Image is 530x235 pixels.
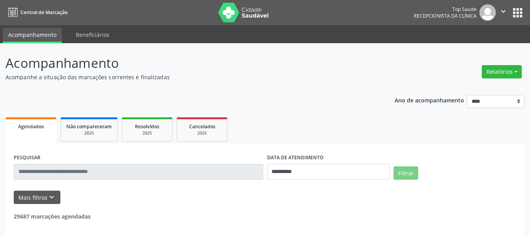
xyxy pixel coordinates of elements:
[496,4,511,21] button: 
[47,193,56,202] i: keyboard_arrow_down
[267,152,324,164] label: DATA DE ATENDIMENTO
[479,4,496,21] img: img
[182,130,222,136] div: 2025
[511,6,525,20] button: apps
[135,123,159,130] span: Resolvidos
[66,130,112,136] div: 2025
[5,53,369,73] p: Acompanhamento
[414,13,477,19] span: Recepcionista da clínica
[5,73,369,81] p: Acompanhe a situação das marcações correntes e finalizadas
[66,123,112,130] span: Não compareceram
[127,130,167,136] div: 2025
[18,123,44,130] span: Agendados
[20,9,67,16] span: Central de Marcação
[482,65,522,78] button: Relatórios
[14,191,60,204] button: Mais filtroskeyboard_arrow_down
[499,7,508,16] i: 
[189,123,215,130] span: Cancelados
[14,152,40,164] label: PESQUISAR
[70,28,115,42] a: Beneficiários
[3,28,62,43] a: Acompanhamento
[14,213,91,220] strong: 29687 marcações agendadas
[393,166,418,180] button: Filtrar
[5,6,67,19] a: Central de Marcação
[395,95,464,105] p: Ano de acompanhamento
[414,6,477,13] div: Top Saude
